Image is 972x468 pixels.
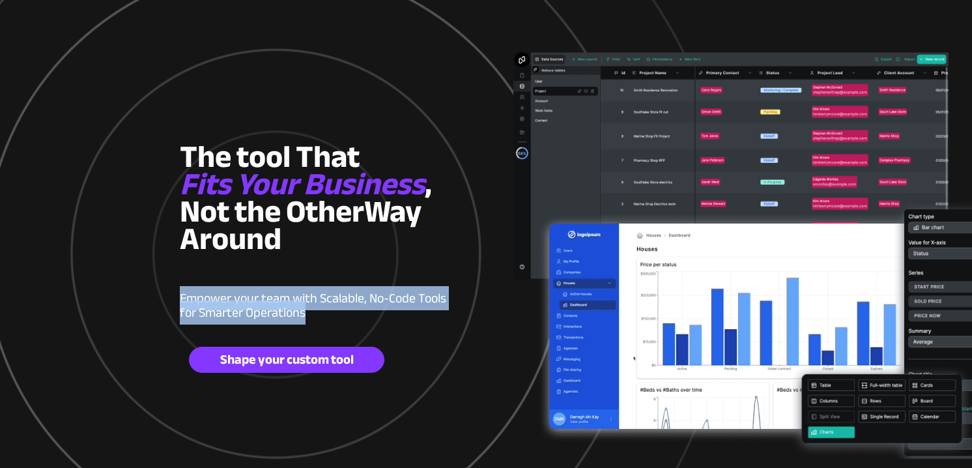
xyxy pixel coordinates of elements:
span: Way Around [180,183,422,269]
em: Your Business [236,155,425,214]
em: Fits [180,155,231,214]
span: Empower your team with Scala [180,286,348,310]
span: The tool That [180,128,365,186]
span: ble, No-Code Tools for Smarter Operations [180,286,446,325]
span: ther [306,183,364,241]
span: Shape your custom tool [190,352,384,368]
a: Shape your custom tool [189,347,384,373]
span: , Not the O [180,155,432,241]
